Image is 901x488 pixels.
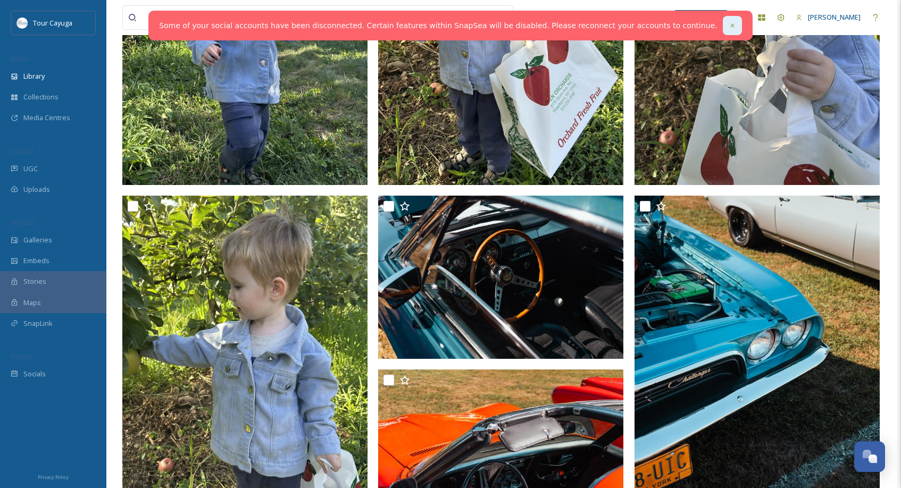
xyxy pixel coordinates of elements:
[23,276,46,287] span: Stories
[23,92,59,102] span: Collections
[23,318,53,329] span: SnapLink
[23,71,45,81] span: Library
[38,474,69,481] span: Privacy Policy
[23,369,46,379] span: Socials
[147,6,426,29] input: Search your library
[23,235,52,245] span: Galleries
[445,7,507,28] a: View all files
[854,441,885,472] button: Open Chat
[11,55,29,63] span: MEDIA
[790,7,866,28] a: [PERSON_NAME]
[17,18,28,28] img: download.jpeg
[23,164,38,174] span: UGC
[378,196,623,359] img: Fillmore Glen Auto Show 2025 (76).jpg
[23,184,50,195] span: Uploads
[159,20,718,31] a: Some of your social accounts have been disconnected. Certain features within SnapSea will be disa...
[33,18,72,28] span: Tour Cayuga
[38,470,69,483] a: Privacy Policy
[11,147,34,155] span: COLLECT
[674,10,728,25] a: What's New
[808,12,861,22] span: [PERSON_NAME]
[23,113,70,123] span: Media Centres
[11,352,32,360] span: SOCIALS
[23,298,41,308] span: Maps
[11,218,35,226] span: WIDGETS
[23,256,49,266] span: Embeds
